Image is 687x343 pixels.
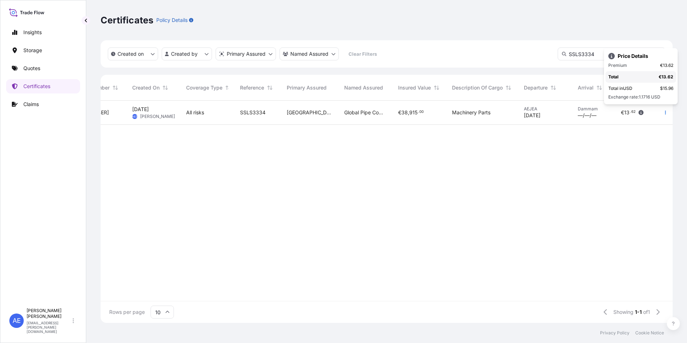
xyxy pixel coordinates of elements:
p: Certificates [23,83,50,90]
p: Price Details [618,52,648,60]
span: Created On [132,84,160,91]
span: of 1 [643,308,650,316]
a: Storage [6,43,80,58]
span: AE [13,317,21,324]
span: Coverage Type [186,84,222,91]
p: [EMAIL_ADDRESS][PERSON_NAME][DOMAIN_NAME] [27,321,71,334]
p: €13.62 [660,63,673,68]
p: Exchange rate: 1.1716 USD [608,94,673,100]
span: 1-1 [635,308,642,316]
p: Clear Filters [349,50,377,58]
button: Sort [266,83,274,92]
span: . [418,111,419,113]
span: Arrival [578,84,594,91]
button: cargoOwner Filter options [280,47,339,60]
p: Certificates [101,14,153,26]
span: All risks [186,109,204,116]
p: Primary Assured [227,50,266,58]
span: Insured Value [398,84,431,91]
p: Named Assured [290,50,328,58]
span: [GEOGRAPHIC_DATA] [287,109,333,116]
span: Machinery Parts [452,109,490,116]
p: Quotes [23,65,40,72]
span: , [408,110,409,115]
span: [PERSON_NAME] [140,114,175,119]
p: Policy Details [156,17,188,24]
a: Claims [6,97,80,111]
button: Sort [595,83,604,92]
p: Premium [608,63,627,68]
button: Sort [432,83,441,92]
span: AES [132,113,138,120]
span: 13 [624,110,630,115]
p: Insights [23,29,42,36]
span: Showing [613,308,633,316]
span: [DATE] [132,106,149,113]
button: createdBy Filter options [162,47,212,60]
span: 915 [409,110,418,115]
p: Claims [23,101,39,108]
a: Certificates [6,79,80,93]
input: Search Certificate or Reference... [558,47,665,60]
span: € [398,110,401,115]
p: [PERSON_NAME] [PERSON_NAME] [27,308,71,319]
p: $15.96 [660,86,673,91]
a: Insights [6,25,80,40]
button: Clear Filters [342,48,383,60]
button: Sort [504,83,513,92]
span: Description Of Cargo [452,84,503,91]
button: createdOn Filter options [108,47,158,60]
p: Created by [171,50,198,58]
span: 00 [419,111,424,113]
button: Sort [224,83,232,92]
span: Primary Assured [287,84,327,91]
span: . [630,111,631,113]
p: Total in USD [608,86,632,91]
p: €13.62 [659,74,673,80]
span: Reference [240,84,264,91]
a: Privacy Policy [600,330,630,336]
span: € [621,110,624,115]
span: Global Pipe Company [344,109,387,116]
p: Total [608,74,618,80]
span: Named Assured [344,84,383,91]
button: distributor Filter options [216,47,276,60]
span: Dammam [578,106,609,112]
button: Sort [111,83,120,92]
span: Rows per page [109,308,145,316]
a: Cookie Notice [635,330,664,336]
span: —/—/— [578,112,596,119]
a: Quotes [6,61,80,76]
p: Created on [117,50,144,58]
span: 62 [631,111,636,113]
p: Storage [23,47,42,54]
button: Sort [161,83,170,92]
span: AEJEA [524,106,566,112]
span: 38 [401,110,408,115]
span: SSLS3334 [240,109,266,116]
span: Departure [524,84,548,91]
button: Sort [549,83,558,92]
span: [DATE] [524,112,540,119]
